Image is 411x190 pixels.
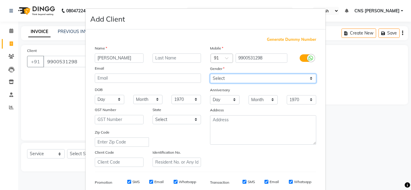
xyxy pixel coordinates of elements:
label: DOB [95,87,103,92]
label: State [153,107,161,113]
label: Anniversary [210,87,230,93]
input: GST Number [95,115,144,124]
input: First Name [95,53,144,63]
input: Client Code [95,158,144,167]
label: Promotion [95,180,112,185]
input: Resident No. or Any Id [153,158,201,167]
label: Zip Code [95,130,110,135]
label: Whatsapp [179,179,196,185]
label: Email [270,179,279,185]
label: Mobile [210,46,223,51]
label: Name [95,46,107,51]
label: GST Number [95,107,116,113]
label: Transaction [210,180,229,185]
label: Whatsapp [294,179,311,185]
label: Address [210,107,224,113]
label: Email [95,66,104,71]
span: Generate Dummy Number [267,37,316,43]
input: Last Name [153,53,201,63]
input: Mobile [236,53,288,63]
label: Email [154,179,164,185]
label: Identification No. [153,150,181,155]
h4: Add Client [90,14,125,24]
label: Gender [210,66,224,71]
input: Email [95,74,201,83]
label: SMS [132,179,140,185]
input: Enter Zip Code [95,137,149,147]
label: SMS [248,179,255,185]
label: Client Code [95,150,114,155]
